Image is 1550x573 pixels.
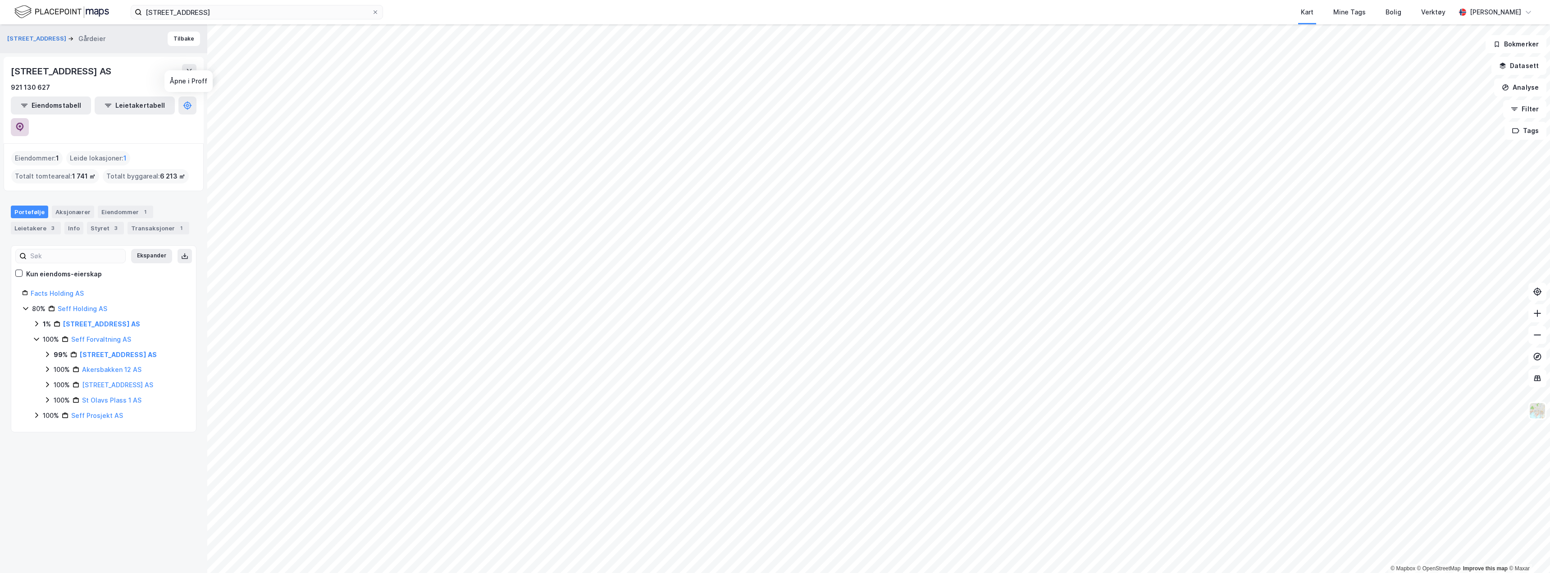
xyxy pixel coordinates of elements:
[11,82,50,93] div: 921 130 627
[128,222,189,234] div: Transaksjoner
[98,206,153,218] div: Eiendommer
[1494,78,1546,96] button: Analyse
[1504,122,1546,140] button: Tags
[72,171,96,182] span: 1 741 ㎡
[1491,57,1546,75] button: Datasett
[1421,7,1445,18] div: Verktøy
[32,303,46,314] div: 80%
[87,222,124,234] div: Styret
[1333,7,1366,18] div: Mine Tags
[95,96,175,115] button: Leietakertabell
[52,206,94,218] div: Aksjonærer
[27,249,125,263] input: Søk
[1505,530,1550,573] div: Kontrollprogram for chat
[31,289,84,297] a: Facts Holding AS
[1386,7,1401,18] div: Bolig
[63,320,140,328] a: [STREET_ADDRESS] AS
[131,249,172,263] button: Ekspander
[160,171,185,182] span: 6 213 ㎡
[11,151,63,165] div: Eiendommer :
[142,5,372,19] input: Søk på adresse, matrikkel, gårdeiere, leietakere eller personer
[1463,565,1508,572] a: Improve this map
[1301,7,1313,18] div: Kart
[54,380,70,390] div: 100%
[82,381,153,389] a: [STREET_ADDRESS] AS
[11,206,48,218] div: Portefølje
[48,224,57,233] div: 3
[103,169,189,183] div: Totalt byggareal :
[177,224,186,233] div: 1
[80,351,157,358] a: [STREET_ADDRESS] AS
[1529,402,1546,419] img: Z
[64,222,83,234] div: Info
[54,349,68,360] div: 99%
[14,4,109,20] img: logo.f888ab2527a4732fd821a326f86c7f29.svg
[71,412,123,419] a: Seff Prosjekt AS
[54,364,70,375] div: 100%
[11,64,113,78] div: [STREET_ADDRESS] AS
[168,32,200,46] button: Tilbake
[54,395,70,406] div: 100%
[141,207,150,216] div: 1
[123,153,127,164] span: 1
[43,334,59,345] div: 100%
[1417,565,1461,572] a: OpenStreetMap
[43,319,51,330] div: 1%
[71,335,131,343] a: Seff Forvaltning AS
[1486,35,1546,53] button: Bokmerker
[11,222,61,234] div: Leietakere
[7,34,68,43] button: [STREET_ADDRESS]
[11,169,99,183] div: Totalt tomteareal :
[82,366,141,373] a: Akersbakken 12 AS
[43,410,59,421] div: 100%
[11,96,91,115] button: Eiendomstabell
[82,396,141,404] a: St Olavs Plass 1 AS
[58,305,107,312] a: Seff Holding AS
[1503,100,1546,118] button: Filter
[1505,530,1550,573] iframe: Chat Widget
[56,153,59,164] span: 1
[78,33,105,44] div: Gårdeier
[111,224,120,233] div: 3
[26,269,102,280] div: Kun eiendoms-eierskap
[66,151,130,165] div: Leide lokasjoner :
[1470,7,1521,18] div: [PERSON_NAME]
[1390,565,1415,572] a: Mapbox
